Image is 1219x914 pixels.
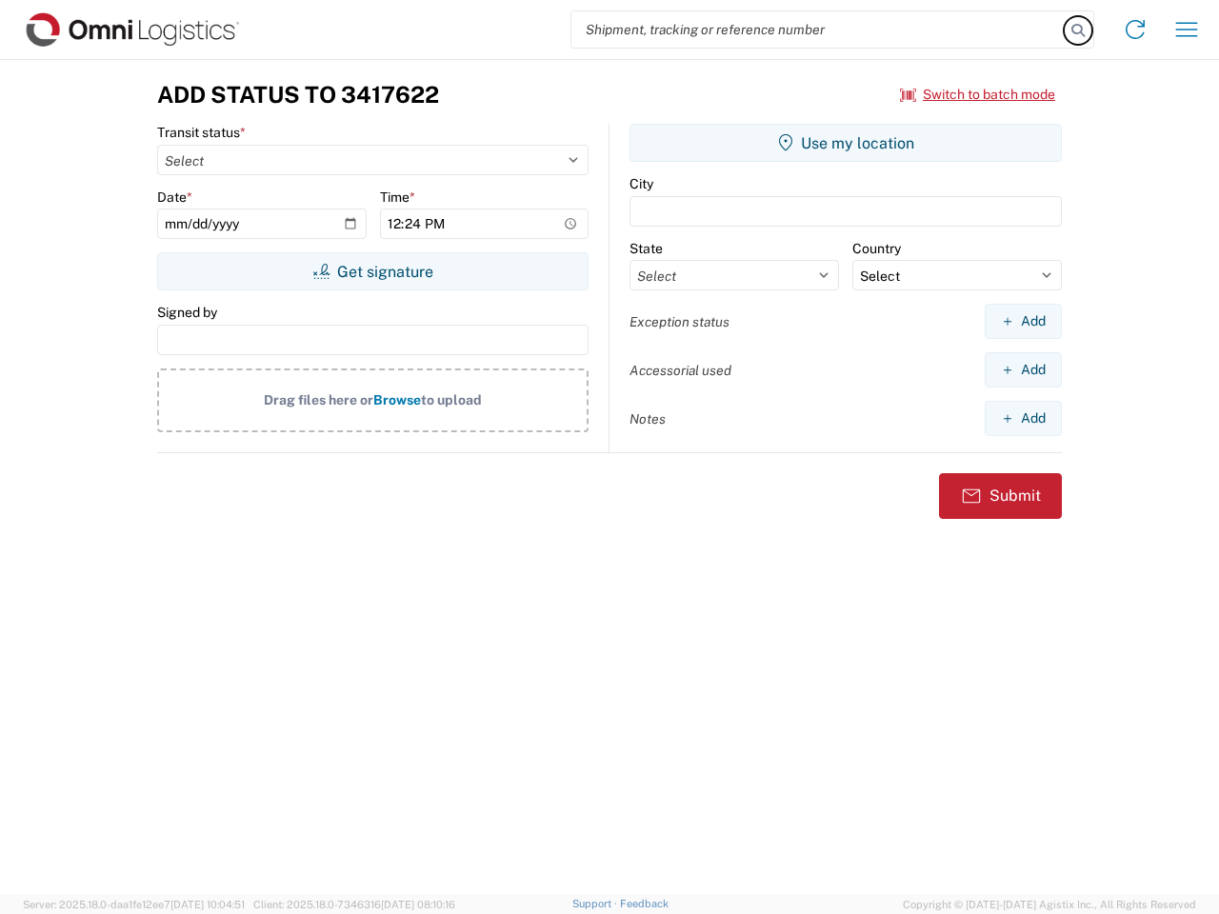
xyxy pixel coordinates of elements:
[852,240,901,257] label: Country
[629,410,666,427] label: Notes
[985,401,1062,436] button: Add
[629,175,653,192] label: City
[157,81,439,109] h3: Add Status to 3417622
[629,362,731,379] label: Accessorial used
[264,392,373,407] span: Drag files here or
[620,898,669,909] a: Feedback
[939,473,1062,519] button: Submit
[571,11,1065,48] input: Shipment, tracking or reference number
[23,899,245,910] span: Server: 2025.18.0-daa1fe12ee7
[629,313,729,330] label: Exception status
[380,189,415,206] label: Time
[985,352,1062,387] button: Add
[985,304,1062,339] button: Add
[421,392,482,407] span: to upload
[157,124,246,141] label: Transit status
[157,304,217,321] label: Signed by
[373,392,421,407] span: Browse
[381,899,455,910] span: [DATE] 08:10:16
[572,898,620,909] a: Support
[170,899,245,910] span: [DATE] 10:04:51
[253,899,455,910] span: Client: 2025.18.0-7346316
[157,252,589,290] button: Get signature
[900,79,1055,110] button: Switch to batch mode
[629,124,1062,162] button: Use my location
[629,240,663,257] label: State
[903,896,1196,913] span: Copyright © [DATE]-[DATE] Agistix Inc., All Rights Reserved
[157,189,192,206] label: Date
